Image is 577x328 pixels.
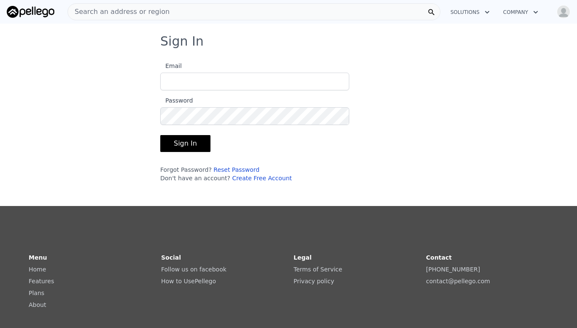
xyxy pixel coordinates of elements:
[161,278,216,285] a: How to UsePellego
[294,266,342,273] a: Terms of Service
[426,266,480,273] a: [PHONE_NUMBER]
[161,254,181,261] strong: Social
[29,254,47,261] strong: Menu
[557,5,570,19] img: avatar
[29,278,54,285] a: Features
[426,278,490,285] a: contact@pellego.com
[160,73,349,90] input: Email
[160,107,349,125] input: Password
[160,34,417,49] h3: Sign In
[29,290,44,296] a: Plans
[161,266,226,273] a: Follow us on facebook
[7,6,54,18] img: Pellego
[294,254,312,261] strong: Legal
[496,5,545,20] button: Company
[232,175,292,182] a: Create Free Account
[160,135,210,152] button: Sign In
[29,301,46,308] a: About
[68,7,170,17] span: Search an address or region
[444,5,496,20] button: Solutions
[160,62,182,69] span: Email
[294,278,334,285] a: Privacy policy
[160,97,193,104] span: Password
[213,166,259,173] a: Reset Password
[160,165,349,182] div: Forgot Password? Don't have an account?
[29,266,46,273] a: Home
[426,254,452,261] strong: Contact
